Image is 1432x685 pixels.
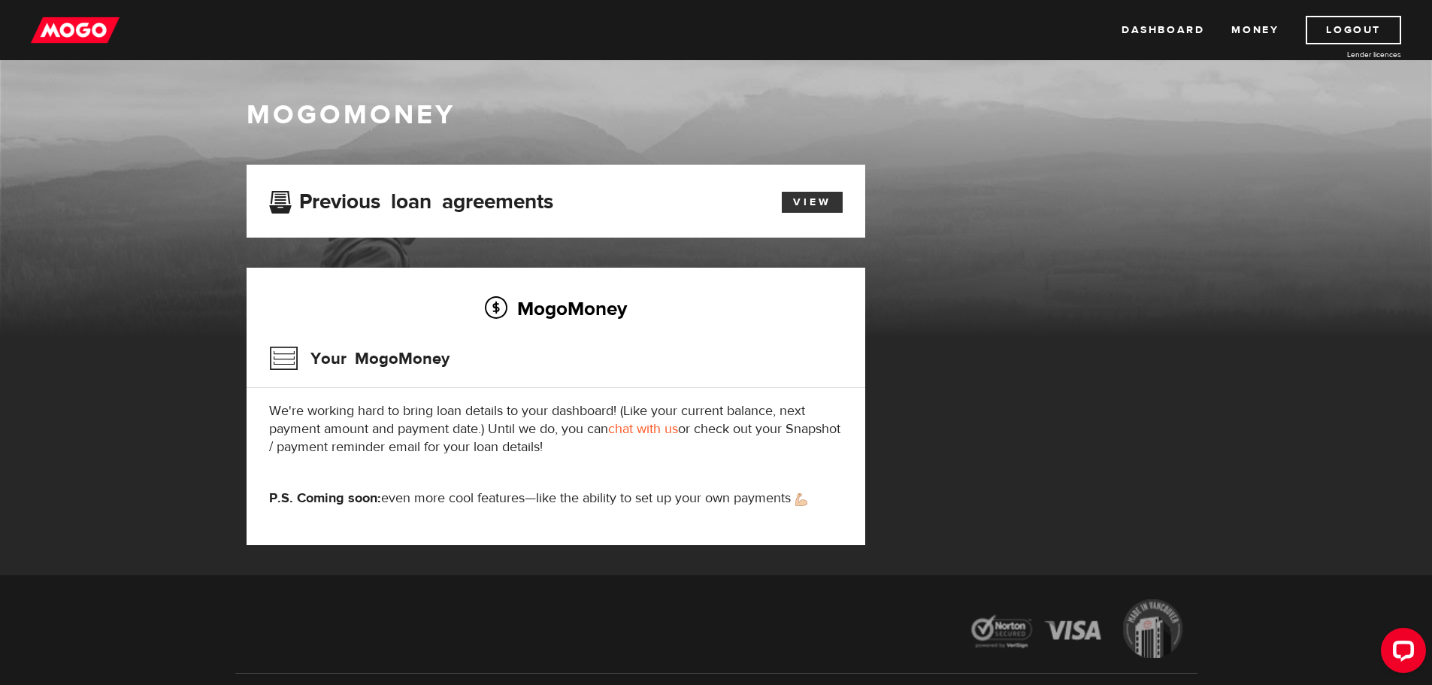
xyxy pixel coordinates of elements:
[269,490,843,508] p: even more cool features—like the ability to set up your own payments
[269,292,843,324] h2: MogoMoney
[1369,622,1432,685] iframe: LiveChat chat widget
[31,16,120,44] img: mogo_logo-11ee424be714fa7cbb0f0f49df9e16ec.png
[269,402,843,456] p: We're working hard to bring loan details to your dashboard! (Like your current balance, next paym...
[1288,49,1401,60] a: Lender licences
[269,339,450,378] h3: Your MogoMoney
[1231,16,1279,44] a: Money
[1306,16,1401,44] a: Logout
[782,192,843,213] a: View
[269,189,553,209] h3: Previous loan agreements
[795,493,807,506] img: strong arm emoji
[957,588,1197,673] img: legal-icons-92a2ffecb4d32d839781d1b4e4802d7b.png
[1122,16,1204,44] a: Dashboard
[269,490,381,507] strong: P.S. Coming soon:
[608,420,678,438] a: chat with us
[247,99,1186,131] h1: MogoMoney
